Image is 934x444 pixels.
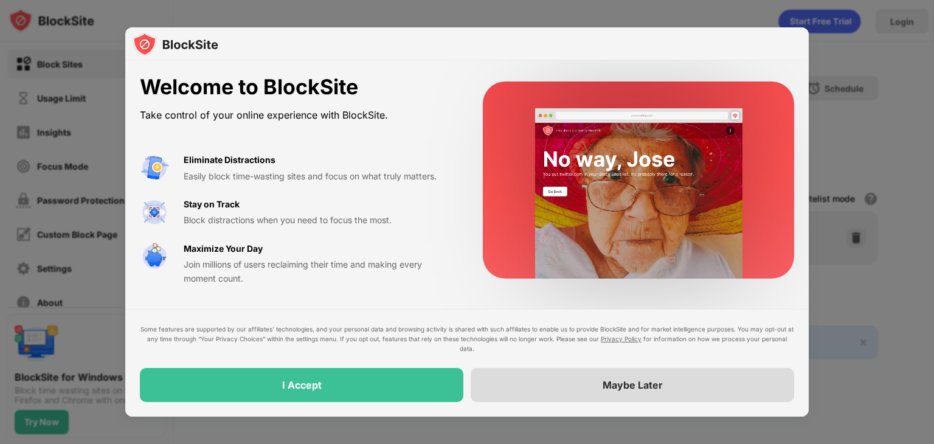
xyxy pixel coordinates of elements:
div: Block distractions when you need to focus the most. [184,213,454,227]
img: value-safe-time.svg [140,242,169,271]
a: Privacy Policy [601,335,642,342]
img: value-focus.svg [140,198,169,227]
div: Welcome to BlockSite [140,75,454,100]
div: Stay on Track [184,198,240,211]
div: Eliminate Distractions [184,153,275,167]
img: value-avoid-distractions.svg [140,153,169,182]
div: Maybe Later [603,379,663,391]
img: logo-blocksite.svg [133,32,218,57]
div: Some features are supported by our affiliates’ technologies, and your personal data and browsing ... [140,324,794,353]
div: Take control of your online experience with BlockSite. [140,106,454,124]
div: I Accept [282,379,322,391]
div: Maximize Your Day [184,242,263,255]
div: Join millions of users reclaiming their time and making every moment count. [184,258,454,285]
div: Easily block time-wasting sites and focus on what truly matters. [184,170,454,183]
